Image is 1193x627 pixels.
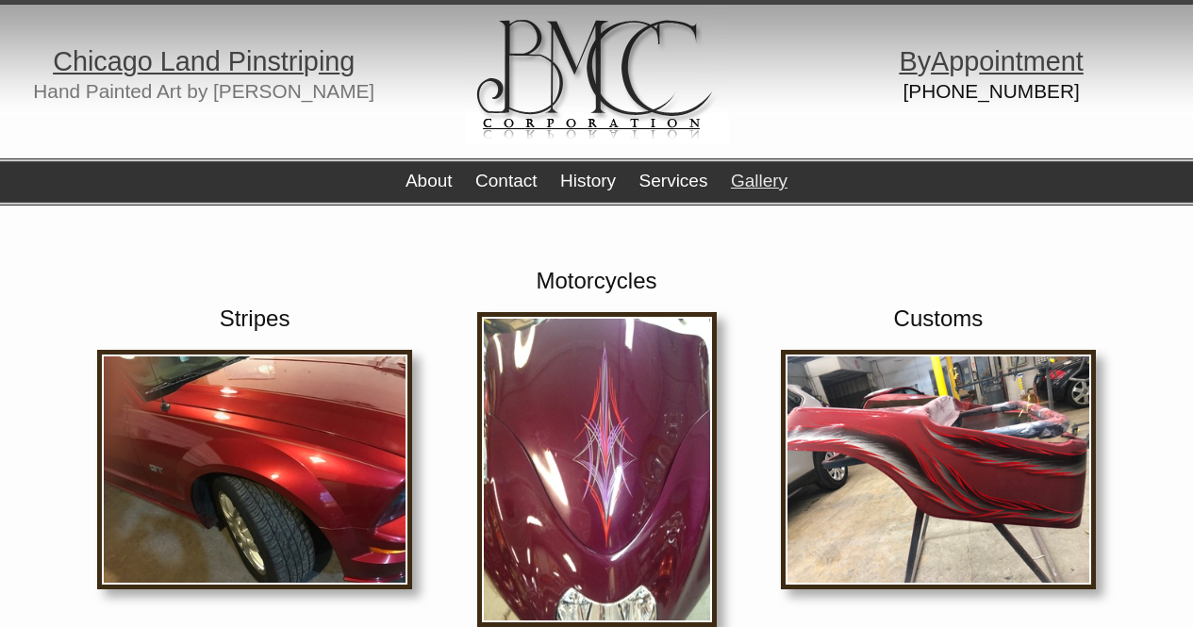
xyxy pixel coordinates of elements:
[639,171,708,190] a: Services
[899,46,917,76] span: B
[477,312,717,627] img: 29383.JPG
[560,171,616,190] a: History
[53,46,123,76] span: Chica
[931,46,949,76] span: A
[220,305,290,331] a: Stripes
[97,350,412,589] img: IMG_1688.JPG
[319,46,340,76] span: in
[731,171,787,190] a: Gallery
[406,171,453,190] a: About
[802,52,1181,71] h1: y pp
[894,305,984,331] a: Customs
[781,350,1096,589] img: IMG_2632.jpg
[14,52,393,71] h1: g p g
[979,46,1083,76] span: ointment
[475,171,537,190] a: Contact
[14,85,393,99] h2: Hand Painted Art by [PERSON_NAME]
[536,268,656,293] a: Motorcycles
[138,46,304,76] span: o Land Pinstri
[466,5,729,144] img: logo.gif
[903,80,1079,102] a: [PHONE_NUMBER]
